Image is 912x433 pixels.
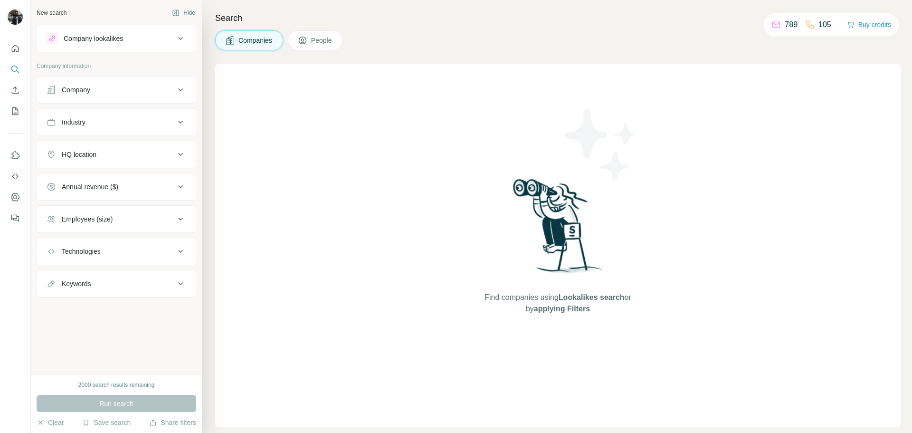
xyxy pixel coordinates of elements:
[818,19,831,30] p: 105
[165,6,202,20] button: Hide
[8,10,23,25] img: Avatar
[62,117,85,127] div: Industry
[8,189,23,206] button: Dashboard
[37,418,64,427] button: Clear
[559,293,625,301] span: Lookalikes search
[8,40,23,57] button: Quick start
[785,19,798,30] p: 789
[62,247,101,256] div: Technologies
[62,150,96,159] div: HQ location
[62,182,118,192] div: Annual revenue ($)
[37,208,196,231] button: Employees (size)
[215,11,901,25] h4: Search
[238,36,273,45] span: Companies
[8,168,23,185] button: Use Surfe API
[62,279,91,289] div: Keywords
[8,147,23,164] button: Use Surfe on LinkedIn
[37,111,196,134] button: Industry
[37,27,196,50] button: Company lookalikes
[64,34,123,43] div: Company lookalikes
[8,103,23,120] button: My lists
[149,418,196,427] button: Share filters
[82,418,131,427] button: Save search
[62,214,113,224] div: Employees (size)
[78,381,155,389] div: 2000 search results remaining
[37,240,196,263] button: Technologies
[37,62,196,70] p: Company information
[37,175,196,198] button: Annual revenue ($)
[37,143,196,166] button: HQ location
[37,78,196,101] button: Company
[37,9,66,17] div: New search
[311,36,333,45] span: People
[8,61,23,78] button: Search
[847,18,891,31] button: Buy credits
[62,85,90,95] div: Company
[509,176,608,282] img: Surfe Illustration - Woman searching with binoculars
[534,305,590,313] span: applying Filters
[8,82,23,99] button: Enrich CSV
[37,272,196,295] button: Keywords
[482,292,634,315] span: Find companies using or by
[8,210,23,227] button: Feedback
[558,102,644,187] img: Surfe Illustration - Stars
